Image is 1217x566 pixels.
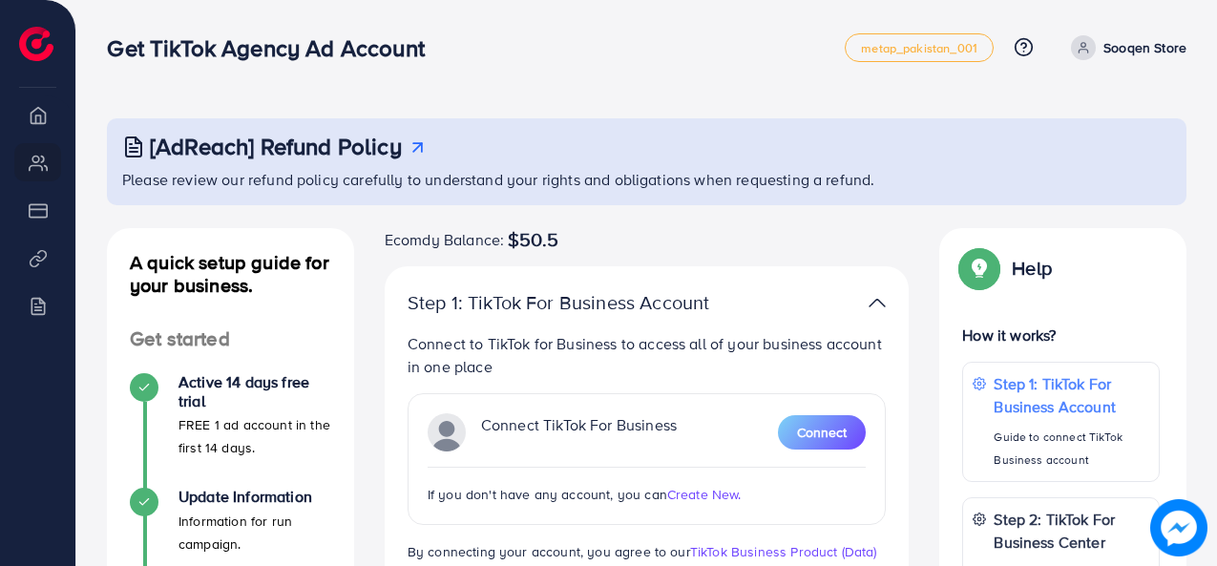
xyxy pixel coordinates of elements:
[861,42,977,54] span: metap_pakistan_001
[178,413,331,459] p: FREE 1 ad account in the first 14 days.
[845,33,994,62] a: metap_pakistan_001
[508,228,558,251] span: $50.5
[962,251,997,285] img: Popup guide
[994,508,1149,554] p: Step 2: TikTok For Business Center
[428,485,667,504] span: If you don't have any account, you can
[778,415,866,450] button: Connect
[428,413,466,451] img: TikTok partner
[1012,257,1052,280] p: Help
[667,485,742,504] span: Create New.
[385,228,504,251] span: Ecomdy Balance:
[797,423,847,442] span: Connect
[107,327,354,351] h4: Get started
[19,27,53,61] img: logo
[1103,36,1186,59] p: Sooqen Store
[994,426,1149,472] p: Guide to connect TikTok Business account
[408,332,887,378] p: Connect to TikTok for Business to access all of your business account in one place
[1063,35,1186,60] a: Sooqen Store
[178,510,331,556] p: Information for run campaign.
[408,291,717,314] p: Step 1: TikTok For Business Account
[869,289,886,317] img: TikTok partner
[481,413,677,451] p: Connect TikTok For Business
[962,324,1160,346] p: How it works?
[107,373,354,488] li: Active 14 days free trial
[178,373,331,409] h4: Active 14 days free trial
[178,488,331,506] h4: Update Information
[150,133,402,160] h3: [AdReach] Refund Policy
[122,168,1175,191] p: Please review our refund policy carefully to understand your rights and obligations when requesti...
[107,251,354,297] h4: A quick setup guide for your business.
[994,372,1149,418] p: Step 1: TikTok For Business Account
[1150,499,1207,556] img: image
[107,34,439,62] h3: Get TikTok Agency Ad Account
